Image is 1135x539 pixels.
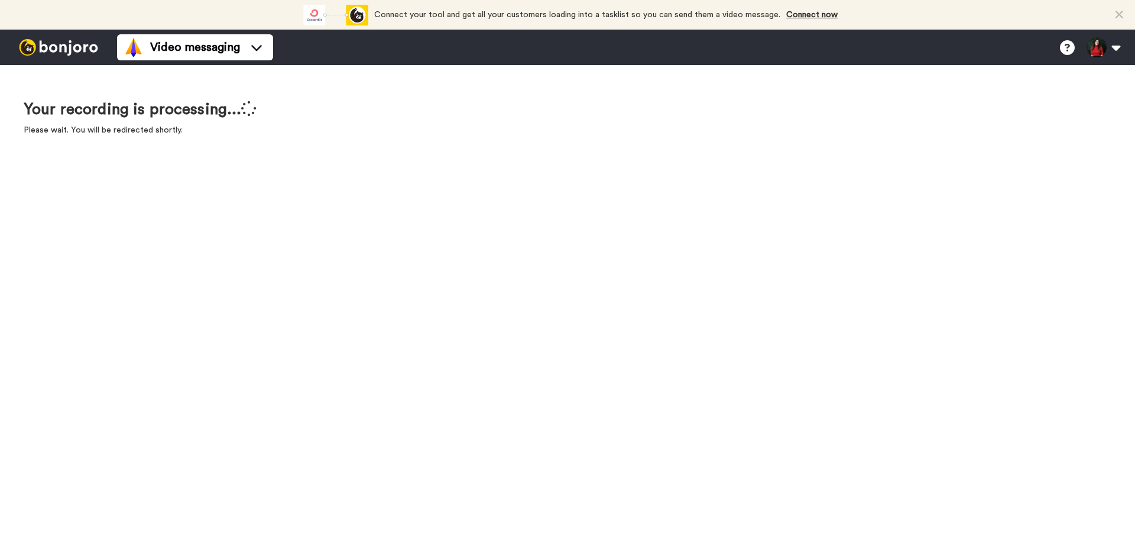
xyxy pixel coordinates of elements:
h1: Your recording is processing... [24,101,257,118]
span: Video messaging [150,39,240,56]
a: Connect now [786,11,838,19]
img: vm-color.svg [124,38,143,57]
p: Please wait. You will be redirected shortly. [24,124,257,136]
div: animation [303,5,368,25]
span: Connect your tool and get all your customers loading into a tasklist so you can send them a video... [374,11,780,19]
img: bj-logo-header-white.svg [14,39,103,56]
